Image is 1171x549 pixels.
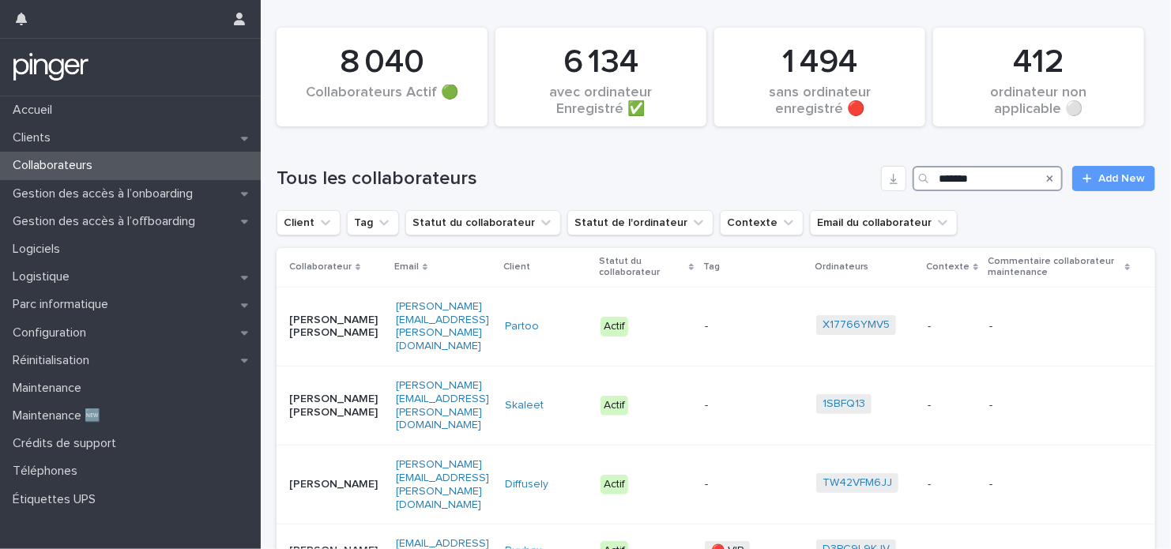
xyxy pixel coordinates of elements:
p: Tag [703,258,720,276]
p: Configuration [6,325,99,340]
a: Skaleet [505,399,544,412]
p: Email [394,258,419,276]
button: Email du collaborateur [810,210,958,235]
p: Réinitialisation [6,353,102,368]
p: - [928,478,977,491]
div: Actif [601,317,628,337]
a: Partoo [505,320,539,333]
a: [PERSON_NAME][EMAIL_ADDRESS][PERSON_NAME][DOMAIN_NAME] [396,459,489,510]
h1: Tous les collaborateurs [277,167,875,190]
a: [PERSON_NAME][EMAIL_ADDRESS][PERSON_NAME][DOMAIN_NAME] [396,301,489,352]
div: ordinateur non applicable ⚪ [960,85,1117,118]
a: X17766YMV5 [823,318,890,332]
button: Tag [347,210,399,235]
p: Client [503,258,530,276]
div: 1 494 [741,43,898,82]
p: - [989,320,1130,333]
p: Parc informatique [6,297,121,312]
p: Collaborateurs [6,158,105,173]
p: Collaborateur [289,258,352,276]
a: 1SBFQ13 [823,397,865,411]
p: Logistique [6,269,82,284]
div: Actif [601,396,628,416]
tr: [PERSON_NAME][PERSON_NAME][EMAIL_ADDRESS][PERSON_NAME][DOMAIN_NAME]Diffusely Actif-TW42VFM6JJ -- [277,446,1155,525]
p: - [705,478,804,491]
p: Étiquettes UPS [6,492,108,507]
div: Actif [601,475,628,494]
tr: [PERSON_NAME] [PERSON_NAME][PERSON_NAME][EMAIL_ADDRESS][PERSON_NAME][DOMAIN_NAME]Partoo Actif-X17... [277,287,1155,366]
button: Statut de l'ordinateur [567,210,714,235]
button: Statut du collaborateur [405,210,561,235]
a: TW42VFM6JJ [823,476,892,490]
p: Téléphones [6,464,90,479]
p: Statut du collaborateur [599,253,685,282]
p: Logiciels [6,242,73,257]
tr: [PERSON_NAME] [PERSON_NAME][PERSON_NAME][EMAIL_ADDRESS][PERSON_NAME][DOMAIN_NAME]Skaleet Actif-1S... [277,366,1155,445]
p: - [928,399,977,412]
input: Search [913,166,1063,191]
p: - [705,399,804,412]
button: Contexte [720,210,804,235]
p: Contexte [926,258,970,276]
div: 8 040 [303,43,461,82]
p: Crédits de support [6,436,129,451]
p: [PERSON_NAME] [PERSON_NAME] [289,314,383,340]
p: Maintenance 🆕 [6,408,113,423]
p: Ordinateurs [815,258,868,276]
button: Client [277,210,341,235]
p: - [705,320,804,333]
a: Add New [1072,166,1155,191]
div: 6 134 [522,43,680,82]
a: [PERSON_NAME][EMAIL_ADDRESS][PERSON_NAME][DOMAIN_NAME] [396,380,489,431]
div: Collaborateurs Actif 🟢 [303,85,461,118]
p: Gestion des accès à l’offboarding [6,214,208,229]
p: - [928,320,977,333]
p: Commentaire collaborateur maintenance [988,253,1120,282]
img: mTgBEunGTSyRkCgitkcU [13,51,89,83]
div: sans ordinateur enregistré 🔴 [741,85,898,118]
p: - [989,399,1130,412]
p: Maintenance [6,381,94,396]
p: Gestion des accès à l’onboarding [6,186,205,201]
p: Accueil [6,103,65,118]
a: Diffusely [505,478,548,491]
div: 412 [960,43,1117,82]
p: - [989,478,1130,491]
p: [PERSON_NAME] [289,478,383,491]
div: avec ordinateur Enregistré ✅ [522,85,680,118]
span: Add New [1098,173,1145,184]
p: Clients [6,130,63,145]
p: [PERSON_NAME] [PERSON_NAME] [289,393,383,419]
